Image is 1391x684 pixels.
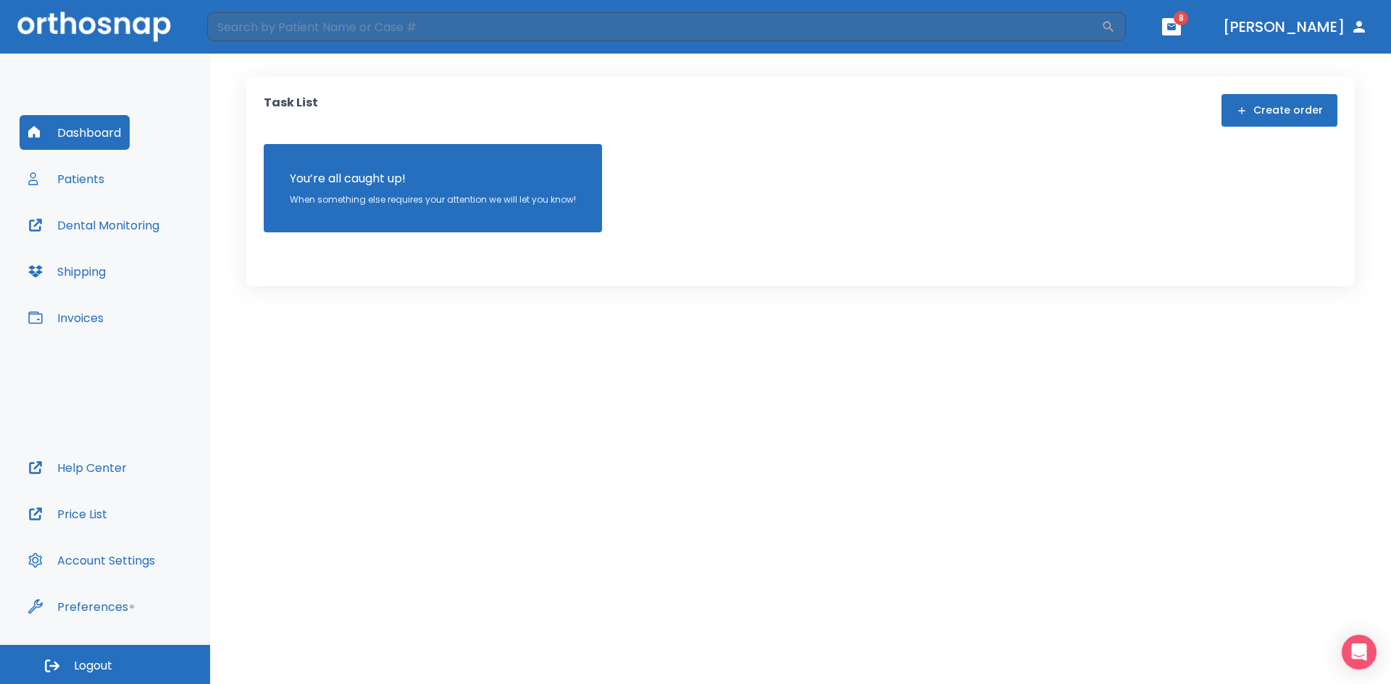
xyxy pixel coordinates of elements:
[125,600,138,613] div: Tooltip anchor
[20,208,168,242] button: Dental Monitoring
[264,94,318,127] p: Task List
[290,193,576,206] p: When something else requires your attention we will let you know!
[20,300,112,335] button: Invoices
[74,658,112,674] span: Logout
[207,12,1101,41] input: Search by Patient Name or Case #
[20,450,135,485] button: Help Center
[20,254,114,289] button: Shipping
[1342,635,1377,670] div: Open Intercom Messenger
[20,115,130,150] button: Dashboard
[290,170,576,187] p: You’re all caught up!
[1174,11,1188,25] span: 8
[1221,94,1337,127] button: Create order
[20,161,113,196] button: Patients
[20,543,164,578] button: Account Settings
[17,12,171,41] img: Orthosnap
[20,497,116,531] button: Price List
[1217,14,1374,40] button: [PERSON_NAME]
[20,589,137,624] button: Preferences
